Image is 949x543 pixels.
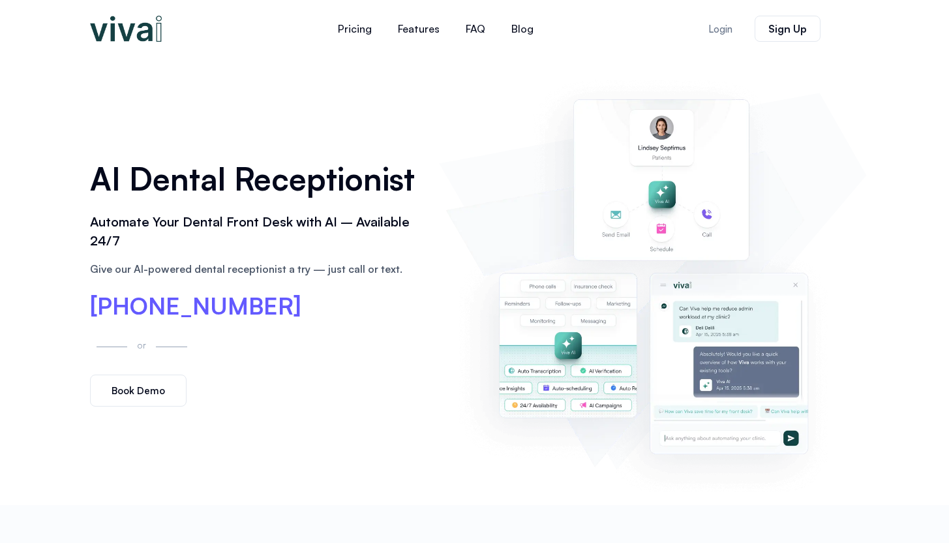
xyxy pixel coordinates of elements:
[385,13,453,44] a: Features
[90,261,427,277] p: Give our AI-powered dental receptionist a try — just call or text.
[90,156,427,202] h1: AI Dental Receptionist
[693,16,748,42] a: Login
[453,13,498,44] a: FAQ
[768,23,807,34] span: Sign Up
[134,337,149,352] p: or
[325,13,385,44] a: Pricing
[112,386,165,396] span: Book Demo
[247,13,625,44] nav: Menu
[90,375,187,407] a: Book Demo
[445,70,859,492] img: AI dental receptionist dashboard – virtual receptionist dental office
[498,13,547,44] a: Blog
[755,16,821,42] a: Sign Up
[90,294,301,318] a: [PHONE_NUMBER]
[90,213,427,251] h2: Automate Your Dental Front Desk with AI – Available 24/7
[708,24,732,34] span: Login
